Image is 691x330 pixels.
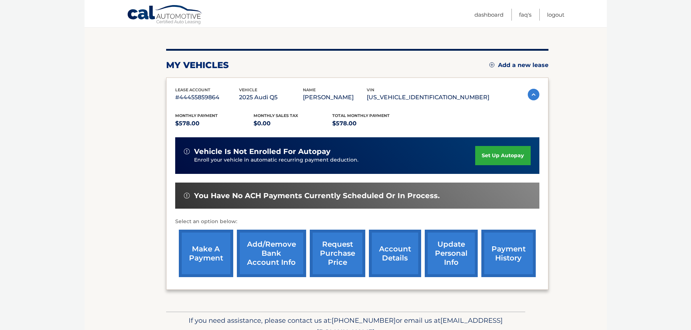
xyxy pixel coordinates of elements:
[179,230,233,277] a: make a payment
[303,87,316,92] span: name
[239,87,257,92] span: vehicle
[194,156,476,164] p: Enroll your vehicle in automatic recurring payment deduction.
[475,146,530,165] a: set up autopay
[194,147,330,156] span: vehicle is not enrolled for autopay
[194,191,440,200] span: You have no ACH payments currently scheduled or in process.
[489,62,548,69] a: Add a new lease
[332,118,411,129] p: $578.00
[481,230,536,277] a: payment history
[166,60,229,71] h2: my vehicles
[310,230,365,277] a: request purchase price
[425,230,478,277] a: update personal info
[367,87,374,92] span: vin
[254,118,332,129] p: $0.00
[239,92,303,103] p: 2025 Audi Q5
[474,9,503,21] a: Dashboard
[528,89,539,100] img: accordion-active.svg
[175,217,539,226] p: Select an option below:
[367,92,489,103] p: [US_VEHICLE_IDENTIFICATION_NUMBER]
[489,62,494,67] img: add.svg
[175,92,239,103] p: #44455859864
[547,9,564,21] a: Logout
[175,118,254,129] p: $578.00
[519,9,531,21] a: FAQ's
[127,5,203,26] a: Cal Automotive
[332,316,396,325] span: [PHONE_NUMBER]
[254,113,298,118] span: Monthly sales Tax
[303,92,367,103] p: [PERSON_NAME]
[175,87,210,92] span: lease account
[175,113,218,118] span: Monthly Payment
[369,230,421,277] a: account details
[332,113,390,118] span: Total Monthly Payment
[184,193,190,199] img: alert-white.svg
[184,149,190,154] img: alert-white.svg
[237,230,306,277] a: Add/Remove bank account info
